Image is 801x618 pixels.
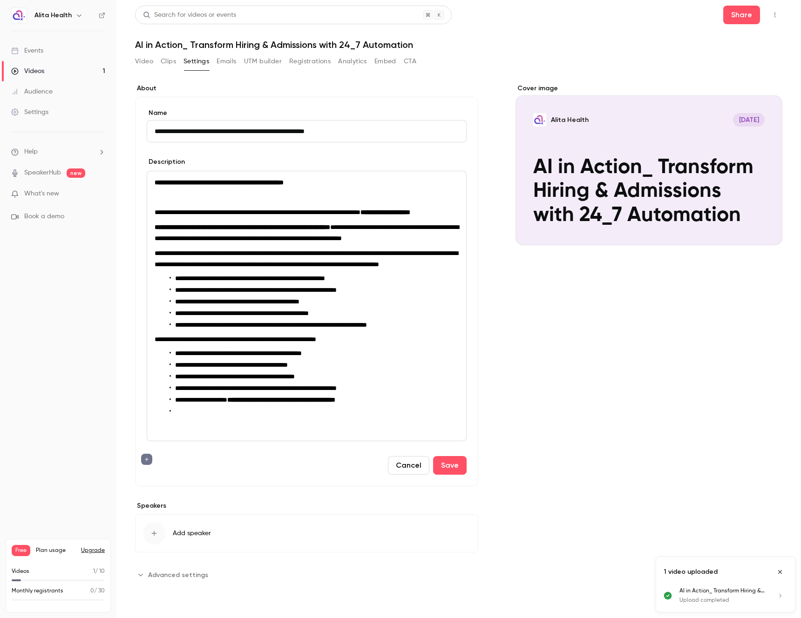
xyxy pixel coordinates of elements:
span: What's new [24,189,59,199]
h6: Alita Health [34,11,72,20]
p: Videos [12,567,29,576]
a: AI in Action_ Transform Hiring & Admissions with 24_7 AutomationUpload completed [679,587,787,605]
a: SpeakerHub [24,168,61,178]
button: Upgrade [81,547,105,554]
span: new [67,168,85,178]
div: Search for videos or events [143,10,236,20]
button: Settings [183,54,209,69]
p: / 30 [90,587,105,595]
div: Events [11,46,43,55]
button: Share [723,6,760,24]
p: AI in Action_ Transform Hiring & Admissions with 24_7 Automation [679,587,765,595]
div: Settings [11,107,48,117]
button: Embed [374,54,396,69]
div: Videos [11,67,44,76]
ul: Uploads list [656,587,795,612]
p: Upload completed [679,596,765,605]
img: Alita Health [12,8,27,23]
button: Add speaker [135,514,478,552]
button: Analytics [338,54,367,69]
button: Save [433,456,467,475]
span: Help [24,147,38,157]
section: Cover image [516,84,782,245]
button: Registrations [289,54,331,69]
p: Monthly registrants [12,587,63,595]
h1: AI in Action_ Transform Hiring & Admissions with 24_7 Automation [135,39,782,50]
span: Book a demo [24,212,64,222]
div: editor [147,171,466,441]
label: Description [147,157,185,167]
p: / 10 [93,567,105,576]
span: 0 [90,588,94,594]
span: Free [12,545,30,556]
span: 1 [93,569,95,574]
label: Cover image [516,84,782,93]
span: Plan usage [36,547,75,554]
button: Advanced settings [135,567,214,582]
div: Audience [11,87,53,96]
label: Speakers [135,501,478,511]
button: CTA [404,54,416,69]
button: Cancel [388,456,429,475]
p: 1 video uploaded [664,567,718,577]
section: description [147,171,467,441]
span: Advanced settings [148,570,208,580]
li: help-dropdown-opener [11,147,105,157]
button: Video [135,54,153,69]
span: Add speaker [173,529,211,538]
button: Top Bar Actions [767,7,782,22]
button: UTM builder [244,54,282,69]
label: About [135,84,478,93]
button: Emails [217,54,236,69]
button: Close uploads list [773,564,787,579]
label: Name [147,108,467,118]
button: Clips [161,54,176,69]
section: Advanced settings [135,567,478,582]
